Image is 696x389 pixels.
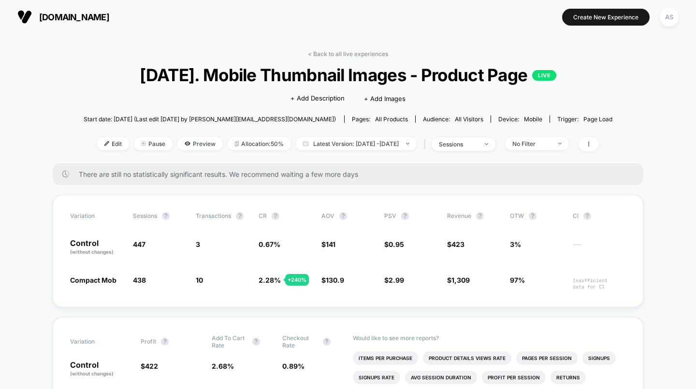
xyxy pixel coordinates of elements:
[384,212,396,219] span: PSV
[326,276,344,284] span: 130.9
[296,137,417,150] span: Latest Version: [DATE] - [DATE]
[447,240,464,248] span: $
[259,276,281,284] span: 2.28 %
[196,212,231,219] span: Transactions
[439,141,478,148] div: sessions
[573,242,626,256] span: ---
[421,137,432,151] span: |
[235,141,239,146] img: rebalance
[447,212,471,219] span: Revenue
[562,9,650,26] button: Create New Experience
[583,212,591,220] button: ?
[17,10,32,24] img: Visually logo
[512,140,551,147] div: No Filter
[485,143,488,145] img: end
[364,95,406,102] span: + Add Images
[401,212,409,220] button: ?
[482,371,546,384] li: Profit Per Session
[384,240,404,248] span: $
[282,362,304,370] span: 0.89 %
[97,137,129,150] span: Edit
[84,115,336,123] span: Start date: [DATE] (Last edit [DATE] by [PERSON_NAME][EMAIL_ADDRESS][DOMAIN_NAME])
[196,240,200,248] span: 3
[162,212,170,220] button: ?
[212,362,234,370] span: 2.68 %
[141,141,146,146] img: end
[529,212,536,220] button: ?
[510,276,525,284] span: 97%
[70,212,123,220] span: Variation
[133,276,146,284] span: 438
[228,137,291,150] span: Allocation: 50%
[70,361,131,377] p: Control
[212,334,247,349] span: Add To Cart Rate
[558,143,562,144] img: end
[39,12,109,22] span: [DOMAIN_NAME]
[290,94,345,103] span: + Add Description
[79,170,624,178] span: There are still no statistically significant results. We recommend waiting a few more days
[339,212,347,220] button: ?
[252,338,260,346] button: ?
[272,212,279,220] button: ?
[447,276,470,284] span: $
[110,65,586,85] span: [DATE]. Mobile Thumbnail Images - Product Page
[389,240,404,248] span: 0.95
[532,70,556,81] p: LIVE
[406,143,409,144] img: end
[134,137,173,150] span: Pause
[14,9,112,25] button: [DOMAIN_NAME]
[70,239,123,256] p: Control
[405,371,477,384] li: Avg Session Duration
[660,8,679,27] div: AS
[573,212,626,220] span: CI
[582,351,616,365] li: Signups
[236,212,244,220] button: ?
[491,115,550,123] span: Device:
[70,276,116,284] span: Compact Mob
[524,115,542,123] span: mobile
[282,334,318,349] span: Checkout Rate
[321,212,334,219] span: AOV
[423,115,483,123] div: Audience:
[104,141,109,146] img: edit
[353,351,418,365] li: Items Per Purchase
[451,240,464,248] span: 423
[557,115,612,123] div: Trigger:
[353,371,400,384] li: Signups Rate
[321,276,344,284] span: $
[133,240,145,248] span: 447
[308,50,388,58] a: < Back to all live experiences
[551,371,586,384] li: Returns
[303,141,308,146] img: calendar
[657,7,681,27] button: AS
[177,137,223,150] span: Preview
[573,277,626,290] span: Insufficient data for CI
[352,115,408,123] div: Pages:
[451,276,470,284] span: 1,309
[259,240,280,248] span: 0.67 %
[384,276,404,284] span: $
[326,240,335,248] span: 141
[476,212,484,220] button: ?
[353,334,626,342] p: Would like to see more reports?
[145,362,158,370] span: 422
[323,338,331,346] button: ?
[455,115,483,123] span: All Visitors
[259,212,267,219] span: CR
[196,276,203,284] span: 10
[423,351,511,365] li: Product Details Views Rate
[375,115,408,123] span: all products
[70,371,114,376] span: (without changes)
[285,274,309,286] div: + 240 %
[510,212,563,220] span: OTW
[141,338,156,345] span: Profit
[583,115,612,123] span: Page Load
[510,240,521,248] span: 3%
[141,362,158,370] span: $
[133,212,157,219] span: Sessions
[70,249,114,255] span: (without changes)
[161,338,169,346] button: ?
[321,240,335,248] span: $
[70,334,123,349] span: Variation
[389,276,404,284] span: 2.99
